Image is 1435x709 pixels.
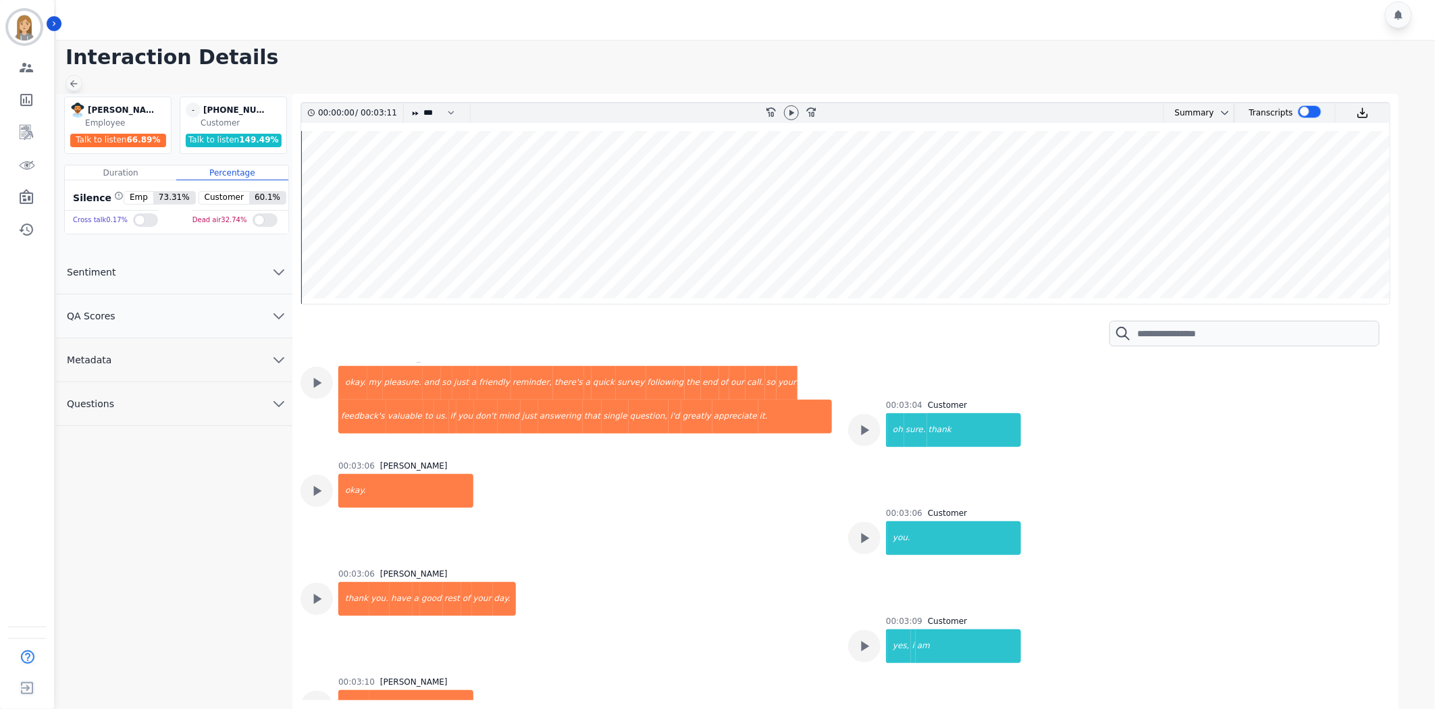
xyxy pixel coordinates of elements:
[423,366,441,400] div: and
[669,400,681,434] div: i'd
[886,400,922,411] div: 00:03:04
[380,569,448,579] div: [PERSON_NAME]
[186,103,201,117] span: -
[85,117,168,128] div: Employee
[367,366,383,400] div: my
[56,251,292,294] button: Sentiment chevron down
[493,582,516,616] div: day.
[777,366,798,400] div: your
[521,400,538,434] div: just
[685,366,701,400] div: the
[271,396,287,412] svg: chevron down
[584,366,592,400] div: a
[318,103,400,123] div: /
[886,508,922,519] div: 00:03:06
[56,294,292,338] button: QA Scores chevron down
[176,165,288,180] div: Percentage
[1214,107,1230,118] button: chevron down
[369,582,390,616] div: you.
[423,400,434,434] div: to
[434,400,449,434] div: us.
[758,400,832,434] div: it.
[201,117,284,128] div: Customer
[318,103,355,123] div: 00:00:00
[8,11,41,43] img: Bordered avatar
[340,582,369,616] div: thank
[127,135,161,145] span: 66.89 %
[904,413,927,447] div: sure.
[1220,107,1230,118] svg: chevron down
[56,338,292,382] button: Metadata chevron down
[498,400,521,434] div: mind
[186,134,282,147] div: Talk to listen
[340,474,473,508] div: okay.
[153,192,195,204] span: 73.31 %
[592,366,616,400] div: quick
[338,569,375,579] div: 00:03:06
[1164,103,1214,123] div: Summary
[887,413,904,447] div: oh
[449,400,457,434] div: if
[420,582,443,616] div: good
[911,629,916,663] div: i
[629,400,669,434] div: question,
[65,165,176,180] div: Duration
[729,366,746,400] div: our
[358,103,395,123] div: 00:03:11
[746,366,764,400] div: call.
[886,616,922,627] div: 00:03:09
[701,366,719,400] div: end
[192,211,247,230] div: Dead air 32.74 %
[765,366,777,400] div: so
[56,397,125,411] span: Questions
[249,192,286,204] span: 60.1 %
[380,461,448,471] div: [PERSON_NAME]
[441,366,453,400] div: so
[928,616,967,627] div: Customer
[199,192,249,204] span: Customer
[583,400,602,434] div: that
[413,582,420,616] div: a
[443,582,461,616] div: rest
[553,366,583,400] div: there's
[461,582,472,616] div: of
[927,413,1021,447] div: thank
[338,461,375,471] div: 00:03:06
[712,400,758,434] div: appreciate
[452,366,470,400] div: just
[887,521,1021,555] div: you.
[338,677,375,687] div: 00:03:10
[616,366,646,400] div: survey
[456,400,474,434] div: you
[124,192,153,204] span: Emp
[928,400,967,411] div: Customer
[383,366,423,400] div: pleasure.
[390,582,412,616] div: have
[602,400,629,434] div: single
[271,264,287,280] svg: chevron down
[474,400,498,434] div: don't
[386,400,423,434] div: valuable
[73,211,128,230] div: Cross talk 0.17 %
[681,400,712,434] div: greatly
[646,366,685,400] div: following
[472,582,493,616] div: your
[70,191,124,205] div: Silence
[66,45,1435,70] h1: Interaction Details
[477,366,511,400] div: friendly
[380,677,448,687] div: [PERSON_NAME]
[203,103,271,117] div: [PHONE_NUMBER]
[70,134,166,147] div: Talk to listen
[271,308,287,324] svg: chevron down
[56,265,126,279] span: Sentiment
[340,366,367,400] div: okay.
[1357,107,1369,119] img: download audio
[470,366,477,400] div: a
[340,400,386,434] div: feedback's
[88,103,155,117] div: [PERSON_NAME]
[719,366,730,400] div: of
[271,352,287,368] svg: chevron down
[1249,103,1293,123] div: Transcripts
[56,353,122,367] span: Metadata
[928,508,967,519] div: Customer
